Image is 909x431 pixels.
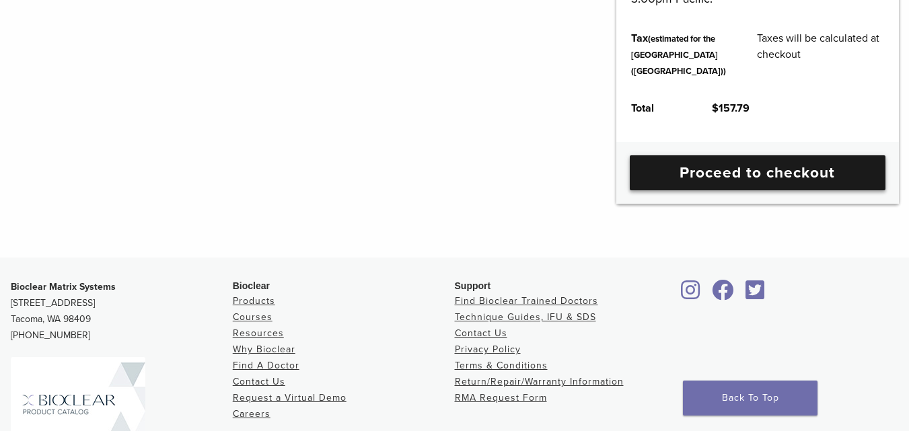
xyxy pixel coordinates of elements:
a: Return/Repair/Warranty Information [455,376,624,387]
small: (estimated for the [GEOGRAPHIC_DATA] ([GEOGRAPHIC_DATA])) [631,34,726,77]
th: Total [616,89,697,127]
a: Find Bioclear Trained Doctors [455,295,598,307]
a: Resources [233,327,284,339]
bdi: 157.79 [712,102,750,115]
a: Technique Guides, IFU & SDS [455,311,596,323]
span: Bioclear [233,280,270,291]
a: Find A Doctor [233,360,299,371]
a: Contact Us [455,327,507,339]
a: Why Bioclear [233,344,295,355]
p: [STREET_ADDRESS] Tacoma, WA 98409 [PHONE_NUMBER] [11,279,233,344]
a: Privacy Policy [455,344,521,355]
td: Taxes will be calculated at checkout [741,19,899,89]
strong: Bioclear Matrix Systems [11,281,116,292]
a: Proceed to checkout [630,155,885,190]
a: Careers [233,408,270,420]
a: Products [233,295,275,307]
a: RMA Request Form [455,392,547,403]
a: Courses [233,311,272,323]
span: $ [712,102,719,115]
th: Tax [616,19,741,89]
a: Bioclear [741,288,770,301]
a: Terms & Conditions [455,360,548,371]
a: Contact Us [233,376,285,387]
a: Bioclear [676,288,704,301]
a: Back To Top [683,381,817,416]
span: Support [455,280,491,291]
a: Request a Virtual Demo [233,392,347,403]
a: Bioclear [707,288,738,301]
